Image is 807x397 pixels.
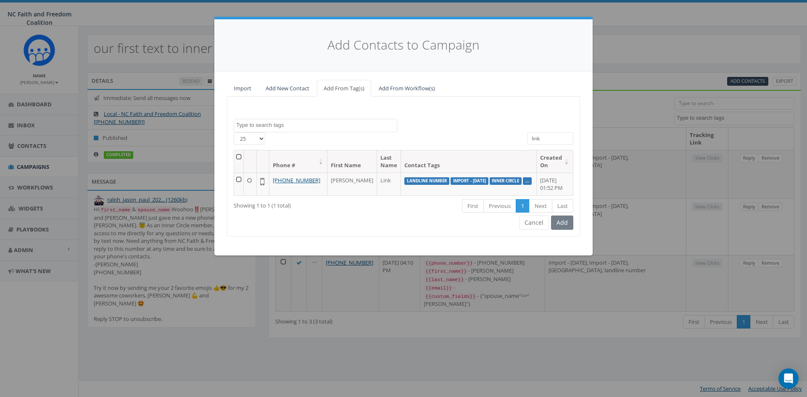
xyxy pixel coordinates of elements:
a: Previous [483,199,516,213]
a: First [462,199,484,213]
a: Add From Tag(s) [317,80,371,97]
th: Last Name [377,150,401,173]
th: Created On: activate to sort column ascending [537,150,573,173]
a: 1 [516,199,530,213]
td: [DATE] 01:52 PM [537,173,573,195]
label: Inner Circle [490,177,522,185]
a: ... [525,178,529,184]
textarea: Search [236,121,397,129]
h4: Add Contacts to Campaign [227,36,580,54]
a: [PHONE_NUMBER] [273,176,320,184]
a: Next [529,199,552,213]
label: landline number [404,177,449,185]
a: Add New Contact [259,80,316,97]
a: Import [227,80,258,97]
label: Import - [DATE] [451,177,488,185]
td: [PERSON_NAME] [327,173,377,195]
th: First Name [327,150,377,173]
div: Open Intercom Messenger [778,368,799,389]
td: Link [377,173,401,195]
a: Last [552,199,573,213]
th: Phone #: activate to sort column ascending [269,150,327,173]
th: Contact Tags [401,150,537,173]
button: Cancel [519,216,549,230]
a: Add From Workflow(s) [372,80,442,97]
div: Showing 1 to 1 (1 total) [234,198,368,210]
input: Type to search [527,132,573,145]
